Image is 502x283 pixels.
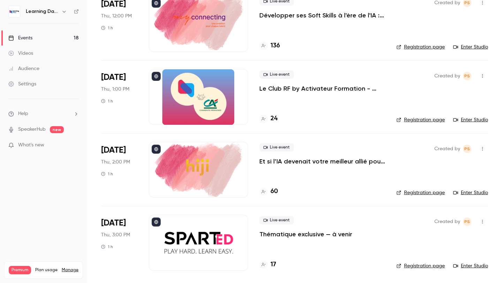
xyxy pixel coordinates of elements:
a: 60 [259,187,278,196]
a: Enter Studio [453,189,488,196]
span: Thu, 2:00 PM [101,159,130,166]
li: help-dropdown-opener [8,110,79,117]
div: Oct 9 Thu, 2:00 PM (Europe/Paris) [101,142,138,198]
div: 1 h [101,171,113,177]
div: Oct 9 Thu, 3:00 PM (Europe/Paris) [101,215,138,270]
a: 24 [259,114,277,123]
a: 17 [259,260,276,269]
span: Thu, 12:00 PM [101,13,132,20]
div: Settings [8,81,36,87]
a: Thématique exclusive — à venir [259,230,352,238]
a: 136 [259,41,280,51]
div: 1 h [101,25,113,31]
span: Premium [9,266,31,274]
div: 1 h [101,244,113,250]
div: Oct 9 Thu, 1:00 PM (Europe/Paris) [101,69,138,125]
span: new [50,126,64,133]
span: Prad Selvarajah [463,72,471,80]
h4: 24 [271,114,277,123]
span: [DATE] [101,217,126,229]
span: Created by [434,217,460,226]
span: PS [464,145,470,153]
span: Help [18,110,28,117]
span: Created by [434,145,460,153]
a: Enter Studio [453,44,488,51]
span: PS [464,72,470,80]
span: Prad Selvarajah [463,145,471,153]
a: Enter Studio [453,262,488,269]
span: PS [464,217,470,226]
span: Live event [259,143,294,152]
span: Live event [259,70,294,79]
h4: 60 [271,187,278,196]
span: Live event [259,216,294,224]
a: Registration page [396,262,445,269]
h4: 136 [271,41,280,51]
span: Plan usage [35,267,58,273]
div: Audience [8,65,39,72]
div: Events [8,35,32,41]
div: Videos [8,50,33,57]
span: What's new [18,141,44,149]
a: Registration page [396,116,445,123]
span: Created by [434,72,460,80]
h6: Learning Days [26,8,59,15]
a: Registration page [396,44,445,51]
iframe: Noticeable Trigger [70,142,79,148]
span: [DATE] [101,72,126,83]
a: Manage [62,267,78,273]
img: Learning Days [9,6,20,17]
a: Registration page [396,189,445,196]
a: Et si l’IA devenait votre meilleur allié pour prouver enfin l’impact de vos formations ? [259,157,385,166]
a: SpeakerHub [18,126,46,133]
span: Thu, 3:00 PM [101,231,130,238]
h4: 17 [271,260,276,269]
a: Enter Studio [453,116,488,123]
a: Le Club RF by Activateur Formation - réservé uniquement aux responsables formation [259,84,385,93]
span: Prad Selvarajah [463,217,471,226]
a: Développer ses Soft Skills à l'ère de l'IA : Esprit critique & IA [259,11,385,20]
span: Thu, 1:00 PM [101,86,129,93]
div: 1 h [101,98,113,104]
span: [DATE] [101,145,126,156]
